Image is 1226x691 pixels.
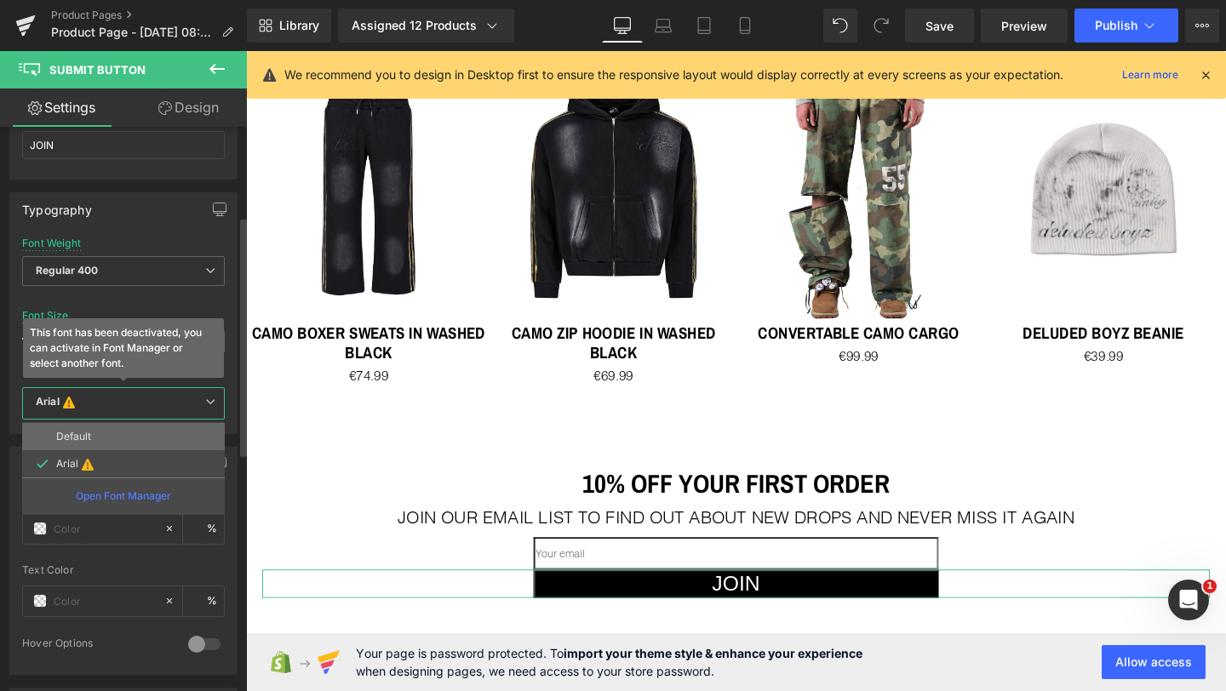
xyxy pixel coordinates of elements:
[352,17,501,34] div: Assigned 12 Products
[36,395,60,412] i: Arial
[564,646,862,660] strong: import your theme style & enhance your experience
[725,9,765,43] a: Mobile
[56,431,91,443] p: Default
[643,9,684,43] a: Laptop
[1001,17,1047,35] span: Preview
[1115,65,1185,85] a: Learn more
[1168,580,1209,620] iframe: Intercom live chat
[30,326,202,369] i: This font has been deactivated, you can activate in Font Manager or select another font.
[1102,645,1206,679] button: Allow access
[127,89,250,127] a: Design
[823,9,857,43] button: Undo
[1074,9,1178,43] button: Publish
[22,637,171,654] div: Hover Options
[51,26,215,39] span: Product Page - [DATE] 08:49:10
[56,458,78,470] p: Arial
[22,237,81,249] div: Font Weight
[54,591,156,610] input: Color
[247,9,331,43] a: New Library
[22,367,225,379] div: Font
[602,9,643,43] a: Desktop
[684,9,725,43] a: Tablet
[279,18,319,33] span: Library
[22,564,225,576] div: Text Color
[1095,19,1137,32] span: Publish
[22,310,69,322] div: Font Size
[864,9,898,43] button: Redo
[1203,580,1217,593] span: 1
[49,63,146,77] span: Submit Button
[981,9,1068,43] a: Preview
[76,488,171,504] p: Open Font Manager
[356,644,862,680] span: Your page is password protected. To when designing pages, we need access to your store password.
[22,193,92,217] div: Typography
[284,66,1063,84] p: We recommend you to design in Desktop first to ensure the responsive layout would display correct...
[54,519,156,538] input: Color
[183,514,224,544] div: %
[1185,9,1219,43] button: More
[925,17,954,35] span: Save
[51,9,247,22] a: Product Pages
[36,264,99,277] b: Regular 400
[183,586,224,616] div: %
